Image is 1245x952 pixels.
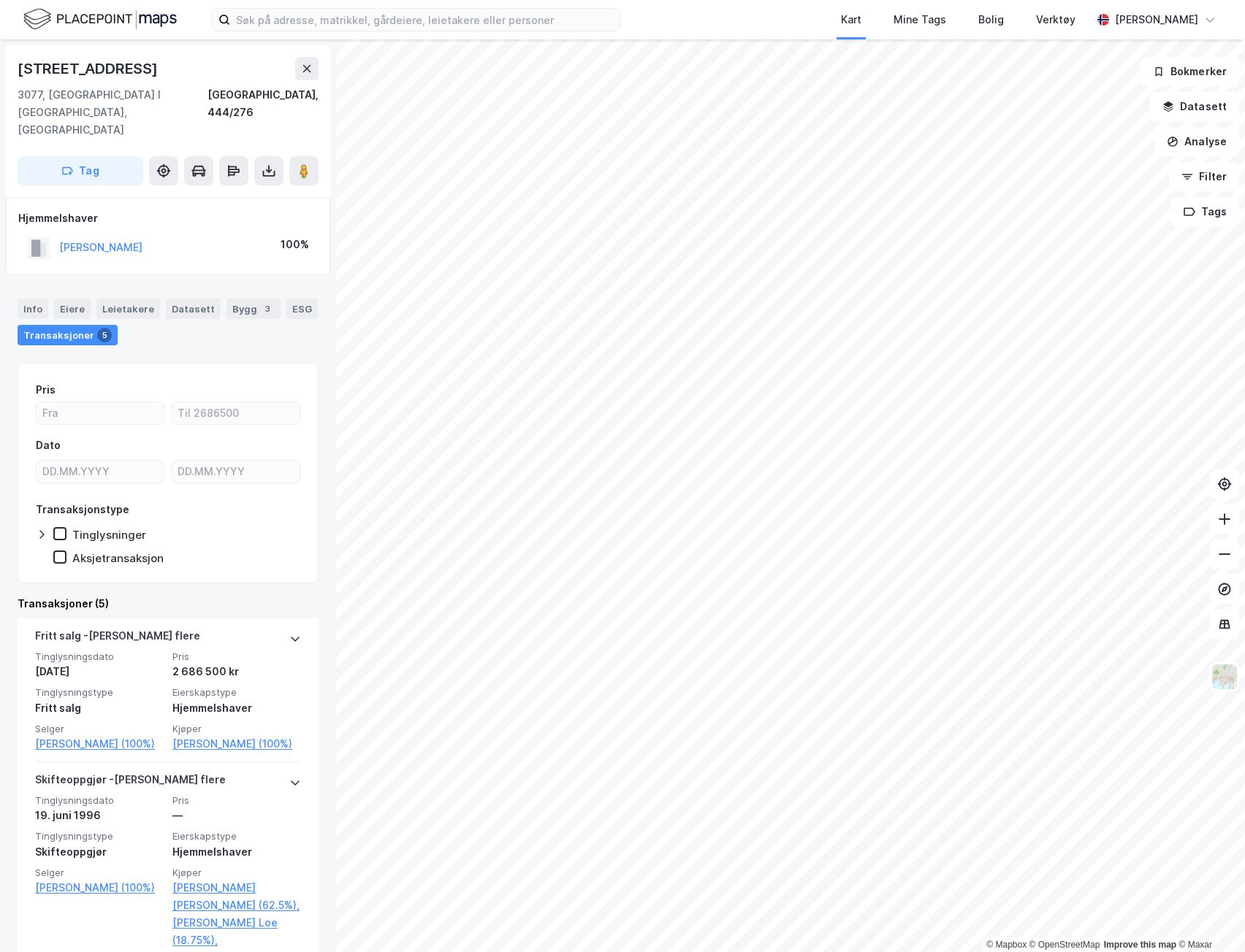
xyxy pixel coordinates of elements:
div: Fritt salg [35,699,164,717]
div: Dato [36,437,61,454]
span: Kjøper [172,723,301,735]
div: Hjemmelshaver [18,210,318,227]
div: Hjemmelshaver [172,843,301,861]
img: Z [1211,663,1238,691]
a: [PERSON_NAME] [PERSON_NAME] (62.5%), [172,879,301,914]
div: Verktøy [1036,11,1075,28]
div: Mine Tags [894,11,946,28]
div: Transaksjoner (5) [18,595,319,613]
input: Søk på adresse, matrikkel, gårdeiere, leietakere eller personer [230,9,620,31]
div: Fritt salg - [PERSON_NAME] flere [35,627,200,650]
div: 100% [281,236,309,253]
input: DD.MM.YYYY [172,461,300,483]
div: Hjemmelshaver [172,699,301,717]
div: Skifteoppgjør [35,843,164,861]
button: Tags [1171,197,1239,226]
div: 19. juni 1996 [35,807,164,824]
span: Eierskapstype [172,830,301,842]
span: Tinglysningstype [35,686,164,699]
div: Bolig [978,11,1004,28]
span: Selger [35,723,164,735]
div: Kart [841,11,861,28]
div: [STREET_ADDRESS] [18,57,161,80]
div: Kontrollprogram for chat [1172,882,1245,952]
div: Transaksjoner [18,325,118,345]
button: Tag [18,156,143,185]
div: ESG [286,299,318,319]
a: Improve this map [1104,940,1176,950]
a: [PERSON_NAME] (100%) [35,879,164,897]
input: DD.MM.YYYY [37,461,164,483]
div: — [172,807,301,824]
div: [DATE] [35,663,164,680]
div: Pris [36,381,56,399]
div: Bygg [226,299,281,319]
button: Analyse [1154,127,1239,156]
button: Filter [1169,162,1239,191]
a: [PERSON_NAME] Loe (18.75%), [172,914,301,949]
div: Info [18,299,48,319]
div: 3077, [GEOGRAPHIC_DATA] I [GEOGRAPHIC_DATA], [GEOGRAPHIC_DATA] [18,86,207,139]
a: OpenStreetMap [1029,940,1100,950]
iframe: Chat Widget [1172,882,1245,952]
span: Tinglysningsdato [35,794,164,807]
input: Fra [37,402,164,424]
div: Skifteoppgjør - [PERSON_NAME] flere [35,771,226,794]
div: 2 686 500 kr [172,663,301,680]
span: Selger [35,867,164,879]
div: Transaksjonstype [36,501,129,518]
input: Til 2686500 [172,402,300,424]
div: Aksjetransaksjon [72,551,164,565]
a: Mapbox [986,940,1027,950]
div: Eiere [54,299,91,319]
span: Pris [172,650,301,663]
div: 3 [260,302,275,316]
div: [GEOGRAPHIC_DATA], 444/276 [207,86,319,139]
div: Tinglysninger [72,528,146,542]
span: Kjøper [172,867,301,879]
img: logo.f888ab2527a4732fd821a326f86c7f29.svg [23,7,177,32]
div: Datasett [166,299,221,319]
div: [PERSON_NAME] [1115,11,1198,28]
button: Bokmerker [1141,57,1239,86]
button: Datasett [1150,92,1239,121]
span: Pris [172,794,301,807]
a: [PERSON_NAME] (100%) [172,735,301,753]
div: 5 [97,328,112,342]
div: Leietakere [96,299,160,319]
span: Eierskapstype [172,686,301,699]
a: [PERSON_NAME] (100%) [35,735,164,753]
span: Tinglysningstype [35,830,164,842]
span: Tinglysningsdato [35,650,164,663]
